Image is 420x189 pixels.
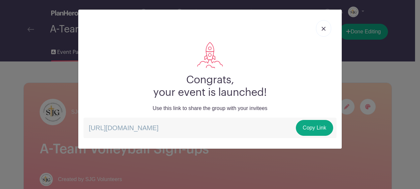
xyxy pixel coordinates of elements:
[84,74,336,99] h2: Congrats, your event is launched!
[322,27,326,31] img: close_button-5f87c8562297e5c2d7936805f587ecaba9071eb48480494691a3f1689db116b3.svg
[197,42,223,68] img: rocket-da9a8572226980f26bfc5974814f0c2ee1a6ab50d376292718498fe37755c64b.svg
[84,118,336,138] p: [URL][DOMAIN_NAME]
[296,120,333,136] a: Copy Link
[84,104,336,112] p: Use this link to share the group with your invitees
